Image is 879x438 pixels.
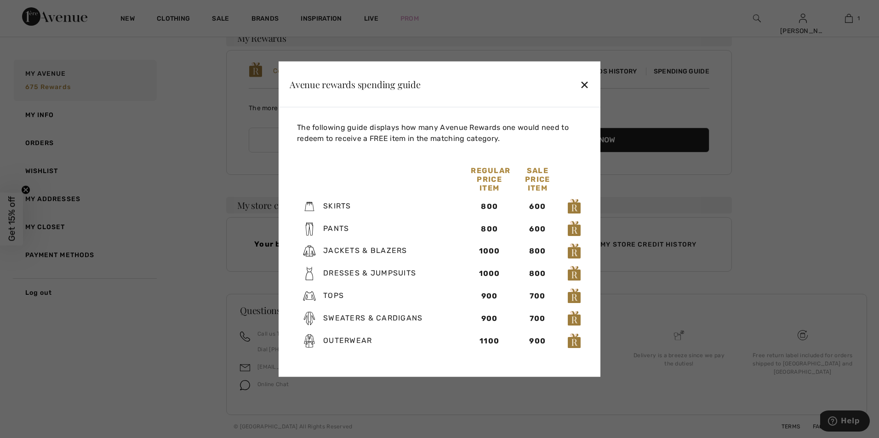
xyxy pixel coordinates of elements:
img: loyalty_logo_r.svg [567,265,581,282]
img: loyalty_logo_r.svg [567,198,581,214]
div: 700 [519,313,556,324]
span: Help [21,6,40,15]
img: loyalty_logo_r.svg [567,332,581,349]
div: 800 [471,201,508,212]
div: 900 [519,336,556,347]
div: 1000 [471,246,508,257]
div: 900 [471,291,508,302]
img: loyalty_logo_r.svg [567,288,581,304]
div: 900 [471,313,508,324]
p: The following guide displays how many Avenue Rewards one would need to redeem to receive a FREE i... [297,122,586,144]
div: 600 [519,223,556,234]
div: Sale Price Item [514,166,562,192]
span: Jackets & Blazers [323,246,407,255]
img: loyalty_logo_r.svg [567,243,581,259]
div: 1100 [471,336,508,347]
div: ✕ [580,74,589,94]
span: Pants [323,224,349,232]
span: Sweaters & Cardigans [323,314,423,322]
span: Tops [323,291,344,300]
span: Outerwear [323,336,372,345]
img: loyalty_logo_r.svg [567,310,581,327]
div: 800 [471,223,508,234]
img: loyalty_logo_r.svg [567,220,581,237]
div: 800 [519,246,556,257]
div: Regular Price Item [465,166,514,192]
div: 700 [519,291,556,302]
span: Dresses & Jumpsuits [323,269,416,277]
div: 600 [519,201,556,212]
span: Skirts [323,202,351,210]
div: 800 [519,268,556,279]
div: 1000 [471,268,508,279]
div: Avenue rewards spending guide [290,79,421,89]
